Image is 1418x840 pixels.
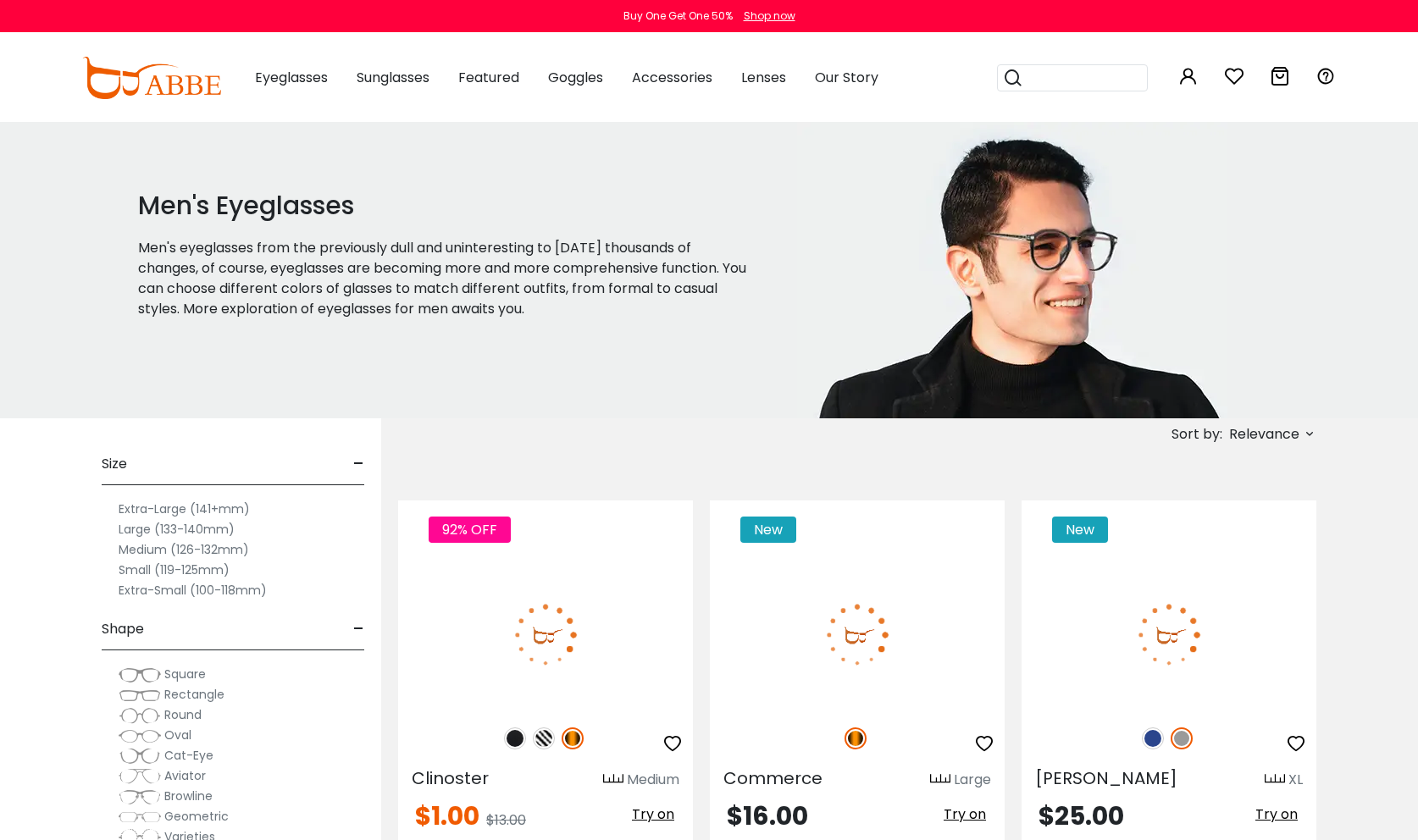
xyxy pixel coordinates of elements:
[119,499,250,519] label: Extra-Large (141+mm)
[735,8,795,23] a: Shop now
[164,808,229,825] span: Geometric
[954,770,991,790] div: Large
[727,798,808,834] span: $16.00
[164,727,191,743] span: Oval
[815,68,878,87] span: Our Story
[164,686,224,703] span: Rectangle
[82,57,221,99] img: abbeglasses.com
[138,238,755,319] p: Men's eyeglasses from the previously dull and uninteresting to [DATE] thousands of changes, of co...
[623,8,733,24] div: Buy One Get One 50%
[353,609,364,649] span: -
[1229,419,1299,450] span: Relevance
[458,68,519,87] span: Featured
[944,804,986,824] span: Try on
[710,561,1005,709] img: Tortoise Commerce - TR ,Adjust Nose Pads
[627,804,679,826] button: Try on
[1035,766,1177,790] span: [PERSON_NAME]
[119,560,230,580] label: Small (119-125mm)
[102,444,127,484] span: Size
[119,788,161,805] img: Browline.png
[1039,798,1124,834] span: $25.00
[1255,804,1298,824] span: Try on
[164,787,213,804] span: Browline
[429,517,511,543] span: 92% OFF
[164,767,206,784] span: Aviator
[398,561,693,709] img: Tortoise Clinoster - Plastic ,Universal Bridge Fit
[164,747,213,764] span: Cat-Eye
[504,727,526,749] img: Matte Black
[533,727,555,749] img: Pattern
[1172,424,1222,444] span: Sort by:
[415,798,479,834] span: $1.00
[353,444,364,484] span: -
[119,519,235,539] label: Large (133-140mm)
[603,773,623,786] img: size ruler
[119,666,161,683] img: Square.png
[548,68,603,87] span: Goggles
[119,580,267,600] label: Extra-Small (100-118mm)
[562,727,584,749] img: Tortoise
[1142,727,1164,749] img: Blue
[119,539,249,560] label: Medium (126-132mm)
[119,768,161,785] img: Aviator.png
[1288,770,1303,790] div: XL
[164,666,206,682] span: Square
[102,609,144,649] span: Shape
[939,804,991,826] button: Try on
[119,727,161,744] img: Oval.png
[164,706,202,723] span: Round
[632,68,712,87] span: Accessories
[930,773,950,786] img: size ruler
[740,517,796,543] span: New
[119,809,161,826] img: Geometric.png
[723,766,823,790] span: Commerce
[1250,804,1303,826] button: Try on
[1171,727,1193,749] img: Gray
[357,68,429,87] span: Sunglasses
[486,810,526,830] span: $13.00
[119,748,161,765] img: Cat-Eye.png
[1052,517,1108,543] span: New
[412,766,489,790] span: Clinoster
[845,727,867,749] img: Tortoise
[1265,773,1285,786] img: size ruler
[119,707,161,724] img: Round.png
[632,804,674,824] span: Try on
[1022,561,1316,709] img: Gray Barnett - TR ,Universal Bridge Fit
[741,68,786,87] span: Lenses
[744,8,795,24] div: Shop now
[255,68,328,87] span: Eyeglasses
[138,191,755,221] h1: Men's Eyeglasses
[797,122,1227,418] img: men's eyeglasses
[119,687,161,704] img: Rectangle.png
[627,770,679,790] div: Medium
